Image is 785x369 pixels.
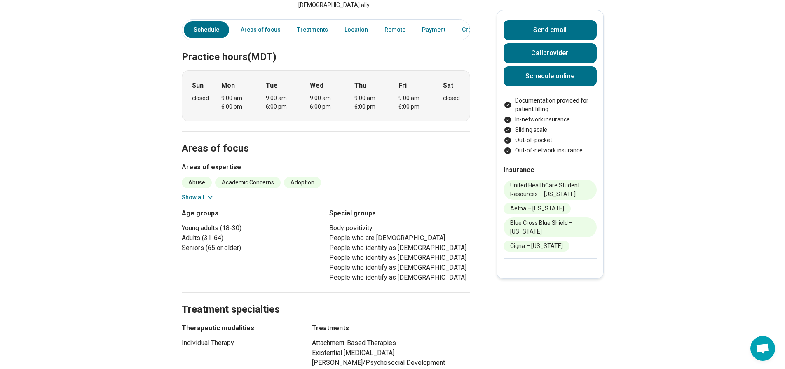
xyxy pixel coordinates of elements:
[504,115,597,124] li: In-network insurance
[182,70,470,121] div: When does the program meet?
[182,208,323,218] h3: Age groups
[329,253,470,263] li: People who identify as [DEMOGRAPHIC_DATA]
[182,283,470,317] h2: Treatment specialties
[443,81,453,91] strong: Sat
[380,21,410,38] a: Remote
[266,94,298,111] div: 9:00 am – 6:00 pm
[312,338,470,348] li: Attachment-Based Therapies
[292,21,333,38] a: Treatments
[504,203,571,214] li: Aetna – [US_STATE]
[504,217,597,237] li: Blue Cross Blue Shield – [US_STATE]
[504,180,597,200] li: United HealthCare Student Resources – [US_STATE]
[354,81,366,91] strong: Thu
[182,338,297,348] li: Individual Therapy
[417,21,450,38] a: Payment
[504,241,569,252] li: Cigna – [US_STATE]
[192,81,204,91] strong: Sun
[312,348,470,358] li: Existential [MEDICAL_DATA]
[182,122,470,156] h2: Areas of focus
[329,263,470,273] li: People who identify as [DEMOGRAPHIC_DATA]
[312,323,470,333] h3: Treatments
[329,233,470,243] li: People who are [DEMOGRAPHIC_DATA]
[182,223,323,233] li: Young adults (18-30)
[312,358,470,368] li: [PERSON_NAME]/Psychosocial Development
[504,126,597,134] li: Sliding scale
[504,146,597,155] li: Out-of-network insurance
[182,193,214,202] button: Show all
[182,323,297,333] h3: Therapeutic modalities
[750,336,775,361] div: Open chat
[184,21,229,38] a: Schedule
[504,43,597,63] button: Callprovider
[310,81,323,91] strong: Wed
[221,81,235,91] strong: Mon
[457,21,498,38] a: Credentials
[504,136,597,145] li: Out-of-pocket
[443,94,460,103] div: closed
[221,94,253,111] div: 9:00 am – 6:00 pm
[284,177,321,188] li: Adoption
[310,94,342,111] div: 9:00 am – 6:00 pm
[182,177,212,188] li: Abuse
[504,96,597,155] ul: Payment options
[398,94,430,111] div: 9:00 am – 6:00 pm
[182,243,323,253] li: Seniors (65 or older)
[340,21,373,38] a: Location
[504,20,597,40] button: Send email
[329,208,470,218] h3: Special groups
[354,94,386,111] div: 9:00 am – 6:00 pm
[215,177,281,188] li: Academic Concerns
[266,81,278,91] strong: Tue
[292,1,370,9] span: [DEMOGRAPHIC_DATA] ally
[182,162,470,172] h3: Areas of expertise
[504,66,597,86] a: Schedule online
[182,233,323,243] li: Adults (31-64)
[329,273,470,283] li: People who identify as [DEMOGRAPHIC_DATA]
[398,81,407,91] strong: Fri
[504,96,597,114] li: Documentation provided for patient filling
[329,223,470,233] li: Body positivity
[182,30,470,64] h2: Practice hours (MDT)
[504,165,597,175] h2: Insurance
[329,243,470,253] li: People who identify as [DEMOGRAPHIC_DATA]
[236,21,286,38] a: Areas of focus
[192,94,209,103] div: closed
